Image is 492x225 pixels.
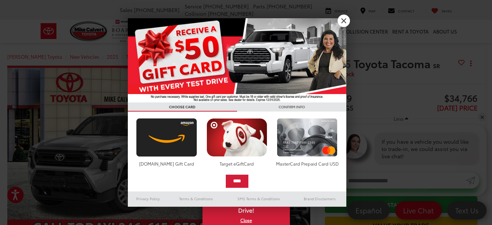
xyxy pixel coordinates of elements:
img: 55838_top_625864.jpg [128,18,346,102]
a: Brand Disclaimers [293,194,346,203]
a: Privacy Policy [128,194,169,203]
div: [DOMAIN_NAME] Gift Card [134,160,199,167]
div: MasterCard Prepaid Card USD [275,160,339,167]
img: mastercard.png [275,118,339,157]
img: amazoncard.png [134,118,199,157]
h3: CHOOSE CARD [128,102,237,112]
img: targetcard.png [205,118,269,157]
div: Target eGiftCard [205,160,269,167]
a: Terms & Conditions [168,194,224,203]
a: SMS Terms & Conditions [224,194,293,203]
h3: CONFIRM INFO [237,102,346,112]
